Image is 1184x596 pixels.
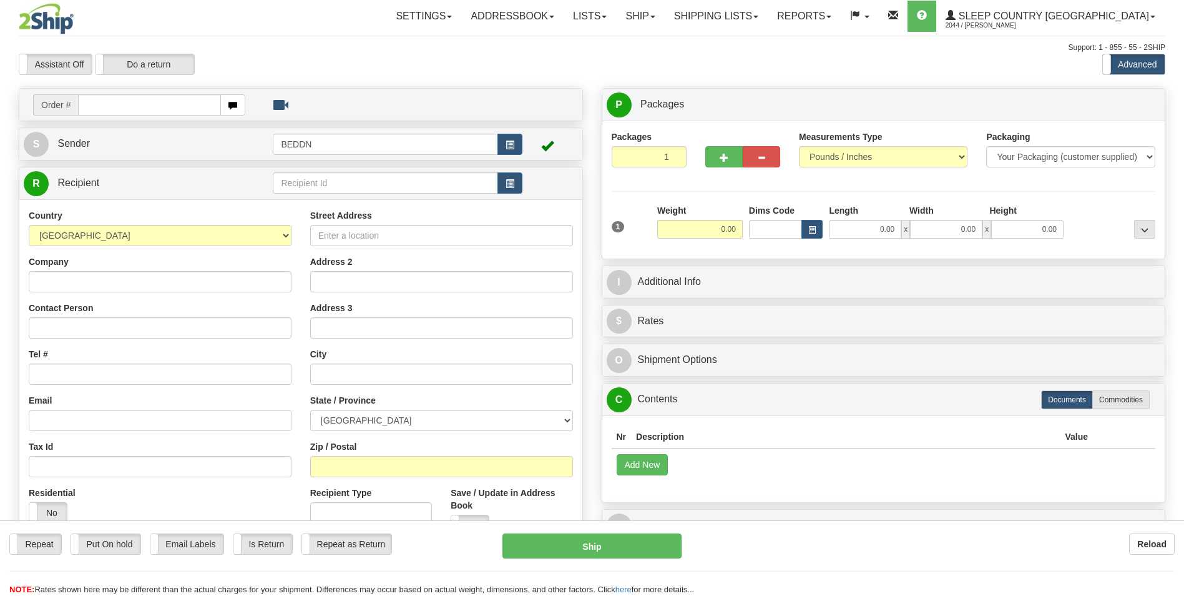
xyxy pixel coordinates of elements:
[612,425,632,449] th: Nr
[233,534,292,554] label: Is Return
[1092,390,1150,409] label: Commodities
[607,514,632,539] span: R
[29,440,53,453] label: Tax Id
[956,11,1149,21] span: Sleep Country [GEOGRAPHIC_DATA]
[1060,425,1093,449] th: Value
[33,94,78,116] span: Order #
[607,270,632,295] span: I
[310,487,372,499] label: Recipient Type
[665,1,768,32] a: Shipping lists
[310,302,353,314] label: Address 3
[310,440,357,453] label: Zip / Postal
[451,487,572,512] label: Save / Update in Address Book
[612,131,652,143] label: Packages
[29,256,69,268] label: Company
[607,347,1161,373] a: OShipment Options
[24,171,245,196] a: R Recipient
[1041,390,1093,409] label: Documents
[9,585,34,594] span: NOTE:
[24,132,49,157] span: S
[310,394,376,407] label: State / Province
[10,534,61,554] label: Repeat
[607,513,1161,539] a: RReturn Shipment
[310,225,573,246] input: Enter a location
[607,309,632,334] span: $
[901,220,910,239] span: x
[982,220,991,239] span: x
[989,204,1017,217] label: Height
[502,534,681,559] button: Ship
[150,534,223,554] label: Email Labels
[461,1,564,32] a: Addressbook
[310,348,326,360] label: City
[71,534,140,554] label: Put On hold
[615,585,632,594] a: here
[749,204,795,217] label: Dims Code
[616,1,664,32] a: Ship
[302,534,391,554] label: Repeat as Return
[1103,54,1165,74] label: Advanced
[24,171,49,196] span: R
[607,269,1161,295] a: IAdditional Info
[386,1,461,32] a: Settings
[24,131,273,157] a: S Sender
[909,204,934,217] label: Width
[640,99,684,109] span: Packages
[29,348,48,360] label: Tel #
[936,1,1165,32] a: Sleep Country [GEOGRAPHIC_DATA] 2044 / [PERSON_NAME]
[617,454,668,475] button: Add New
[29,209,62,222] label: Country
[19,3,74,34] img: logo2044.jpg
[631,425,1060,449] th: Description
[29,302,93,314] label: Contact Person
[19,54,92,74] label: Assistant Off
[986,131,1030,143] label: Packaging
[1137,539,1167,549] b: Reload
[310,256,353,268] label: Address 2
[29,503,67,523] label: No
[95,54,194,74] label: Do a return
[607,387,1161,412] a: CContents
[273,134,497,155] input: Sender Id
[607,92,632,117] span: P
[1134,220,1155,239] div: ...
[310,209,372,222] label: Street Address
[1129,534,1175,555] button: Reload
[607,348,632,373] span: O
[19,42,1165,53] div: Support: 1 - 855 - 55 - 2SHIP
[1155,234,1183,362] iframe: chat widget
[607,387,632,412] span: C
[607,309,1161,334] a: $Rates
[829,204,858,217] label: Length
[57,138,90,149] span: Sender
[29,487,76,499] label: Residential
[657,204,686,217] label: Weight
[612,221,625,232] span: 1
[29,394,52,407] label: Email
[451,515,489,535] label: No
[768,1,841,32] a: Reports
[564,1,616,32] a: Lists
[946,19,1039,32] span: 2044 / [PERSON_NAME]
[57,177,99,188] span: Recipient
[799,131,883,143] label: Measurements Type
[273,172,497,194] input: Recipient Id
[607,92,1161,117] a: P Packages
